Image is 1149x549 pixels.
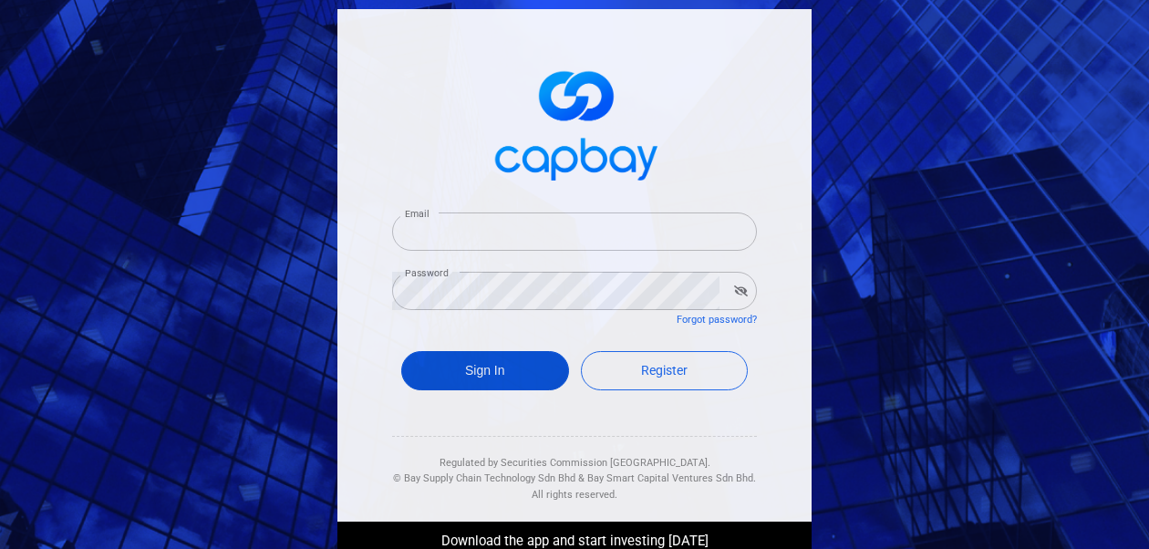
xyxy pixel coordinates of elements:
button: Sign In [401,351,569,390]
a: Forgot password? [677,314,757,326]
span: Register [641,363,688,378]
img: logo [483,55,666,191]
span: Bay Smart Capital Ventures Sdn Bhd. [587,472,756,484]
label: Password [405,266,449,280]
span: © Bay Supply Chain Technology Sdn Bhd [393,472,575,484]
label: Email [405,207,429,221]
div: Regulated by Securities Commission [GEOGRAPHIC_DATA]. & All rights reserved. [392,437,757,503]
a: Register [581,351,749,390]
